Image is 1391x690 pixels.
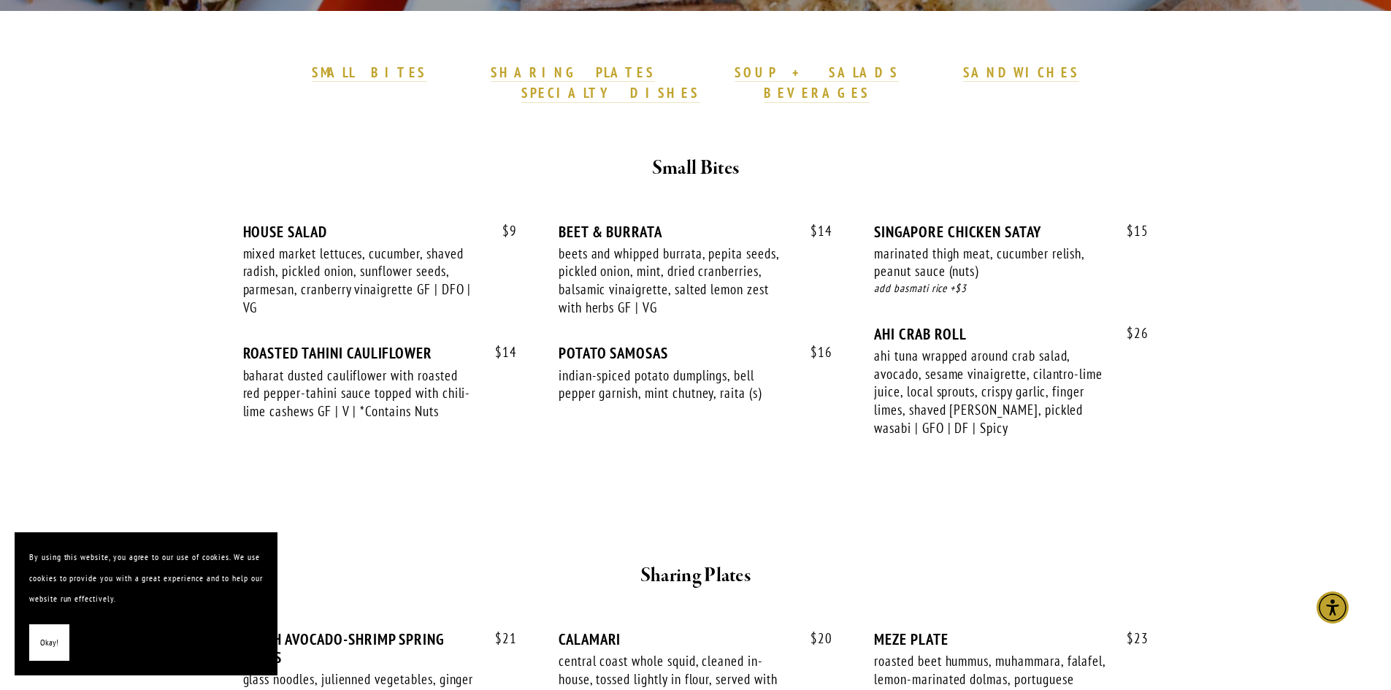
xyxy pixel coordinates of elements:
a: SPECIALTY DISHES [521,84,700,103]
div: marinated thigh meat, cucumber relish, peanut sauce (nuts) [874,245,1106,280]
span: $ [1127,324,1134,342]
span: 26 [1112,325,1149,342]
span: 16 [796,344,832,361]
div: MEZE PLATE [874,630,1148,648]
strong: SHARING PLATES [491,64,654,81]
div: beets and whipped burrata, pepita seeds, pickled onion, mint, dried cranberries, balsamic vinaigr... [559,245,791,317]
span: $ [811,222,818,239]
div: baharat dusted cauliflower with roasted red pepper-tahini sauce topped with chili-lime cashews GF... [243,367,475,421]
div: Accessibility Menu [1317,591,1349,624]
div: CALAMARI [559,630,832,648]
span: 15 [1112,223,1149,239]
strong: SANDWICHES [963,64,1080,81]
section: Cookie banner [15,532,277,675]
span: $ [495,343,502,361]
span: $ [811,343,818,361]
span: $ [1127,629,1134,647]
strong: SPECIALTY DISHES [521,84,700,101]
a: SHARING PLATES [491,64,654,83]
a: SOUP + SALADS [735,64,898,83]
strong: Sharing Plates [640,563,751,589]
a: SANDWICHES [963,64,1080,83]
div: indian-spiced potato dumplings, bell pepper garnish, mint chutney, raita (s) [559,367,791,402]
p: By using this website, you agree to our use of cookies. We use cookies to provide you with a grea... [29,547,263,610]
div: ROASTED TAHINI CAULIFLOWER [243,344,517,362]
div: HOUSE SALAD [243,223,517,241]
span: $ [811,629,818,647]
div: ahi tuna wrapped around crab salad, avocado, sesame vinaigrette, cilantro-lime juice, local sprou... [874,347,1106,437]
span: 9 [488,223,517,239]
span: 23 [1112,630,1149,647]
a: BEVERAGES [764,84,870,103]
span: $ [502,222,510,239]
span: $ [495,629,502,647]
div: POTATO SAMOSAS [559,344,832,362]
strong: Small Bites [652,156,739,181]
div: mixed market lettuces, cucumber, shaved radish, pickled onion, sunflower seeds, parmesan, cranber... [243,245,475,317]
div: SINGAPORE CHICKEN SATAY [874,223,1148,241]
span: 21 [480,630,517,647]
div: BEET & BURRATA [559,223,832,241]
button: Okay! [29,624,69,662]
strong: SMALL BITES [312,64,426,81]
span: Okay! [40,632,58,653]
span: 14 [480,344,517,361]
a: SMALL BITES [312,64,426,83]
div: AHI CRAB ROLL [874,325,1148,343]
strong: SOUP + SALADS [735,64,898,81]
span: 20 [796,630,832,647]
strong: BEVERAGES [764,84,870,101]
span: 14 [796,223,832,239]
div: add basmati rice +$3 [874,280,1148,297]
div: FRESH AVOCADO-SHRIMP SPRING ROLLS [243,630,517,667]
span: $ [1127,222,1134,239]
